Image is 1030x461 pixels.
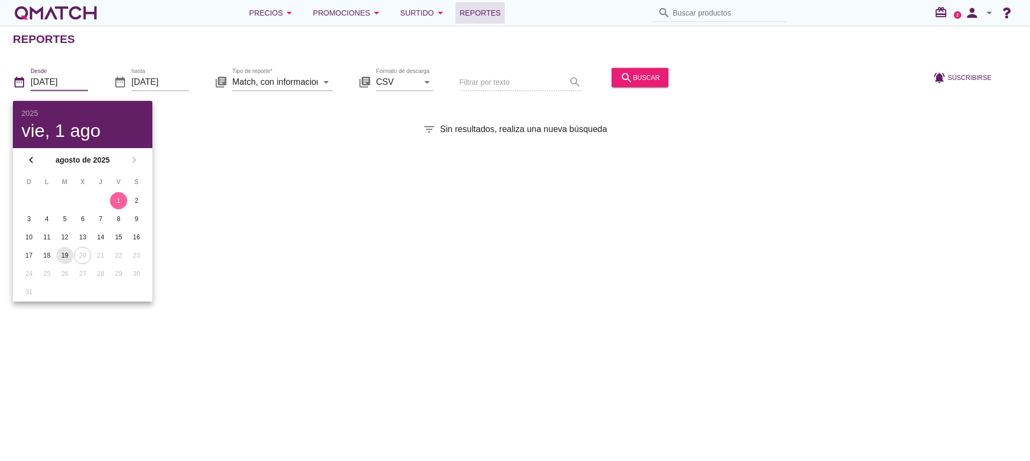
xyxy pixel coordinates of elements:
[92,210,109,228] button: 7
[13,75,26,88] i: date_range
[38,210,55,228] button: 4
[131,73,189,90] input: hasta
[74,214,91,224] div: 6
[20,251,38,260] div: 17
[128,232,145,242] div: 16
[110,214,127,224] div: 8
[74,232,91,242] div: 13
[38,251,55,260] div: 18
[38,232,55,242] div: 11
[924,68,1000,87] button: Suscribirse
[56,232,73,242] div: 12
[56,210,73,228] button: 5
[56,247,73,264] button: 19
[110,173,127,191] th: V
[56,173,73,191] th: M
[215,75,227,88] i: library_books
[110,232,127,242] div: 15
[460,6,501,19] span: Reportes
[13,31,75,48] h2: Reportes
[961,5,983,20] i: person
[283,6,296,19] i: arrow_drop_down
[41,155,124,166] strong: agosto de 2025
[21,109,144,117] div: 2025
[114,75,127,88] i: date_range
[13,2,99,24] a: white-qmatch-logo
[933,71,948,84] i: notifications_active
[128,192,145,209] button: 2
[358,75,371,88] i: library_books
[56,214,73,224] div: 5
[304,2,392,24] button: Promociones
[56,251,73,260] div: 19
[20,229,38,246] button: 10
[25,153,38,166] i: chevron_left
[20,214,38,224] div: 3
[128,210,145,228] button: 9
[128,173,145,191] th: S
[620,71,660,84] div: buscar
[110,229,127,246] button: 15
[423,123,436,136] i: filter_list
[320,75,333,88] i: arrow_drop_down
[376,73,418,90] input: Formato de descarga
[20,247,38,264] button: 17
[74,229,91,246] button: 13
[935,6,952,19] i: redeem
[128,214,145,224] div: 9
[948,72,991,82] span: Suscribirse
[232,73,318,90] input: Tipo de reporte*
[434,6,447,19] i: arrow_drop_down
[128,229,145,246] button: 16
[240,2,304,24] button: Precios
[313,6,383,19] div: Promociones
[957,12,959,17] text: 2
[38,229,55,246] button: 11
[20,210,38,228] button: 3
[92,173,109,191] th: J
[620,71,633,84] i: search
[38,214,55,224] div: 4
[110,210,127,228] button: 8
[92,229,109,246] button: 14
[31,73,88,90] input: Desde
[110,196,127,206] div: 1
[74,210,91,228] button: 6
[658,6,671,19] i: search
[20,232,38,242] div: 10
[370,6,383,19] i: arrow_drop_down
[400,6,447,19] div: Surtido
[392,2,455,24] button: Surtido
[954,11,961,19] a: 2
[20,173,37,191] th: D
[440,123,607,136] span: Sin resultados, realiza una nueva búsqueda
[38,247,55,264] button: 18
[74,173,91,191] th: X
[92,214,109,224] div: 7
[673,4,780,21] input: Buscar productos
[38,173,55,191] th: L
[983,6,996,19] i: arrow_drop_down
[110,192,127,209] button: 1
[249,6,296,19] div: Precios
[421,75,433,88] i: arrow_drop_down
[612,68,668,87] button: buscar
[21,121,144,140] div: vie, 1 ago
[455,2,505,24] a: Reportes
[128,196,145,206] div: 2
[92,232,109,242] div: 14
[56,229,73,246] button: 12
